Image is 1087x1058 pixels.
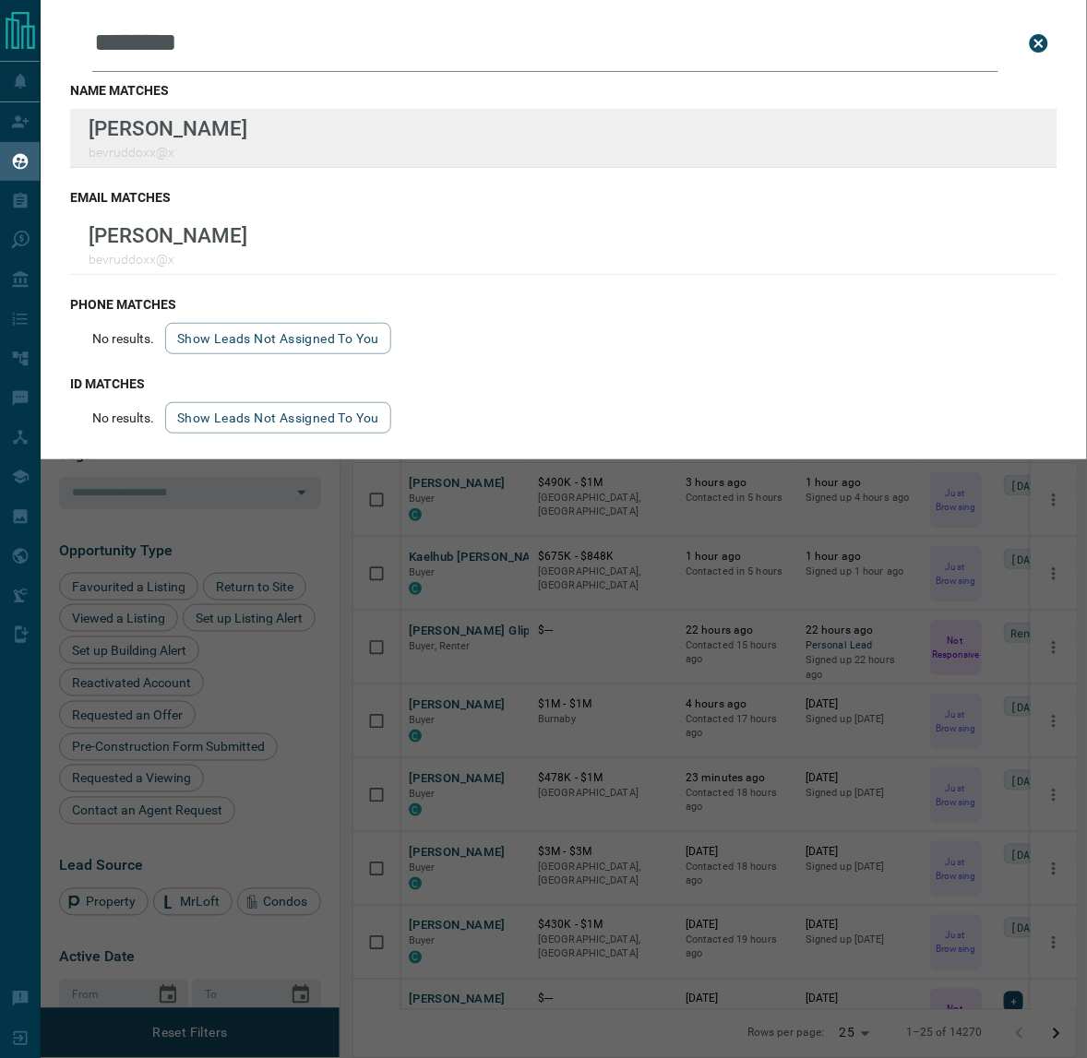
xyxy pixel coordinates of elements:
[92,410,154,425] p: No results.
[89,223,247,247] p: [PERSON_NAME]
[89,116,247,140] p: [PERSON_NAME]
[89,145,247,160] p: bevruddoxx@x
[92,331,154,346] p: No results.
[165,402,391,434] button: show leads not assigned to you
[89,252,247,267] p: bevruddoxx@x
[70,297,1057,312] h3: phone matches
[165,323,391,354] button: show leads not assigned to you
[70,83,1057,98] h3: name matches
[70,376,1057,391] h3: id matches
[70,190,1057,205] h3: email matches
[1021,25,1057,62] button: close search bar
